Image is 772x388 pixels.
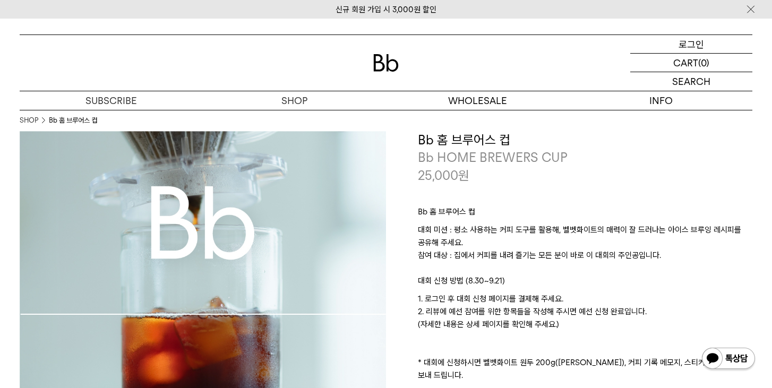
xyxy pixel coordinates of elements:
[418,205,752,223] p: Bb 홈 브루어스 컵
[458,168,469,183] span: 원
[630,54,752,72] a: CART (0)
[673,54,698,72] p: CART
[679,35,704,53] p: 로그인
[701,347,756,372] img: 카카오톡 채널 1:1 채팅 버튼
[630,35,752,54] a: 로그인
[20,115,38,126] a: SHOP
[373,54,399,72] img: 로고
[336,5,436,14] a: 신규 회원 가입 시 3,000원 할인
[569,91,752,110] p: INFO
[418,292,752,382] p: 1. 로그인 후 대회 신청 페이지를 결제해 주세요. 2. 리뷰에 예선 참여를 위한 항목들을 작성해 주시면 예선 신청 완료입니다. (자세한 내용은 상세 페이지를 확인해 주세요....
[418,167,469,185] p: 25,000
[418,274,752,292] p: 대회 신청 방법 (8.30~9.21)
[49,115,97,126] li: Bb 홈 브루어스 컵
[418,223,752,274] p: 대회 미션 : 평소 사용하는 커피 도구를 활용해, 벨벳화이트의 매력이 잘 드러나는 아이스 브루잉 레시피를 공유해 주세요. 참여 대상 : 집에서 커피를 내려 즐기는 모든 분이 ...
[203,91,386,110] a: SHOP
[20,91,203,110] a: SUBSCRIBE
[698,54,709,72] p: (0)
[418,131,752,149] h3: Bb 홈 브루어스 컵
[672,72,710,91] p: SEARCH
[386,91,569,110] p: WHOLESALE
[418,149,752,167] p: Bb HOME BREWERS CUP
